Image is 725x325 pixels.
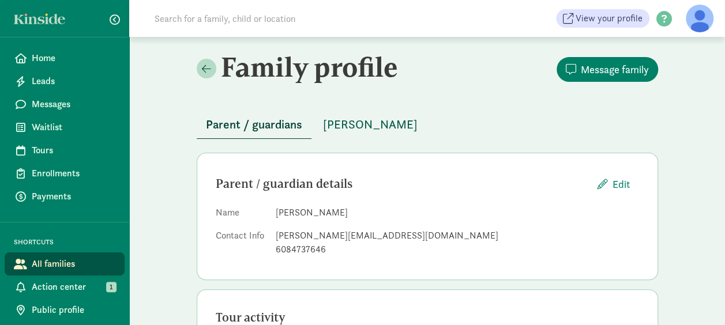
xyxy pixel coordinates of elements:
a: View your profile [556,9,649,28]
div: 6084737646 [276,243,639,256]
span: [PERSON_NAME] [323,115,418,134]
span: Tours [32,143,115,157]
a: Leads [5,70,125,93]
span: Edit [613,176,630,192]
button: Parent / guardians [197,111,311,139]
button: [PERSON_NAME] [314,111,427,138]
a: Messages [5,93,125,116]
span: Message family [581,62,649,77]
dt: Contact Info [216,229,266,261]
a: Tours [5,139,125,162]
dt: Name [216,206,266,224]
div: Parent / guardian details [216,175,588,193]
iframe: Chat Widget [667,270,725,325]
dd: [PERSON_NAME] [276,206,639,220]
h2: Family profile [197,51,425,83]
button: Edit [588,172,639,196]
a: Home [5,47,125,70]
span: Waitlist [32,120,115,134]
span: Parent / guardians [206,115,302,134]
a: Action center 1 [5,275,125,298]
span: Action center [32,280,115,294]
a: Parent / guardians [197,118,311,131]
span: Leads [32,74,115,88]
span: All families [32,257,115,271]
span: Messages [32,97,115,111]
a: All families [5,252,125,275]
a: Payments [5,185,125,208]
a: [PERSON_NAME] [314,118,427,131]
a: Enrollments [5,162,125,185]
button: Message family [557,57,658,82]
div: [PERSON_NAME][EMAIL_ADDRESS][DOMAIN_NAME] [276,229,639,243]
span: View your profile [576,12,643,25]
input: Search for a family, child or location [148,7,471,30]
span: Payments [32,190,115,203]
a: Public profile [5,298,125,322]
a: Waitlist [5,116,125,139]
span: 1 [106,282,117,292]
span: Public profile [32,303,115,317]
span: Home [32,51,115,65]
span: Enrollments [32,167,115,180]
